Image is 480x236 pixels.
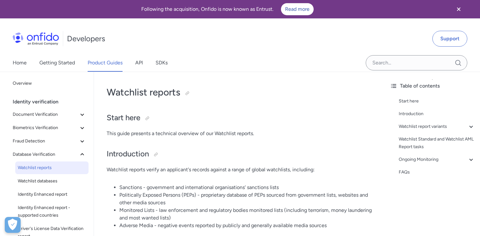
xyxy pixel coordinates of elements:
[10,135,89,147] button: Fraud Detection
[399,168,475,176] a: FAQs
[399,156,475,163] a: Ongoing Monitoring
[15,188,89,201] a: Identity Enhanced report
[13,95,91,108] div: Identity verification
[13,151,78,158] span: Database Verification
[281,3,314,15] a: Read more
[455,5,463,13] svg: Close banner
[18,191,86,198] span: Identity Enhanced report
[119,191,372,206] li: Politically Exposed Persons (PEPs) - proprietary database of PEPs sourced from government lists, ...
[135,54,143,72] a: API
[399,123,475,130] a: Watchlist report variants
[15,161,89,174] a: Watchlist reports
[399,110,475,118] a: Introduction
[13,54,27,72] a: Home
[88,54,123,72] a: Product Guides
[67,34,105,44] h1: Developers
[399,135,475,151] a: Watchlist Standard and Watchlist AML Report tasks
[432,31,467,47] a: Support
[107,130,372,137] p: This guide presents a technical overview of our Watchlist reports.
[107,86,372,99] h1: Watchlist reports
[107,166,372,174] p: Watchlist reports verify an applicant's records against a range of global watchlists, including:
[366,55,467,70] input: Onfido search input field
[107,149,372,160] h2: Introduction
[10,77,89,90] a: Overview
[13,124,78,132] span: Biometrics Verification
[5,217,21,233] div: Cookie Preferences
[13,32,59,45] img: Onfido Logo
[8,3,447,15] div: Following the acquisition, Onfido is now known as Entrust.
[15,175,89,187] a: Watchlist databases
[390,82,475,90] div: Table of contents
[119,184,372,191] li: Sanctions - government and international organisations' sanctions lists
[119,206,372,222] li: Monitored Lists - law enforcement and regulatory bodies monitored lists (including terrorism, mon...
[10,108,89,121] button: Document Verification
[119,222,372,229] li: Adverse Media - negative events reported by publicly and generally available media sources
[10,121,89,134] button: Biometrics Verification
[156,54,168,72] a: SDKs
[13,80,86,87] span: Overview
[18,177,86,185] span: Watchlist databases
[107,113,372,123] h2: Start here
[399,97,475,105] a: Start here
[13,111,78,118] span: Document Verification
[13,137,78,145] span: Fraud Detection
[18,204,86,219] span: Identity Enhanced report - supported countries
[39,54,75,72] a: Getting Started
[18,164,86,172] span: Watchlist reports
[10,148,89,161] button: Database Verification
[5,217,21,233] button: Open Preferences
[447,1,470,17] button: Close banner
[15,201,89,222] a: Identity Enhanced report - supported countries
